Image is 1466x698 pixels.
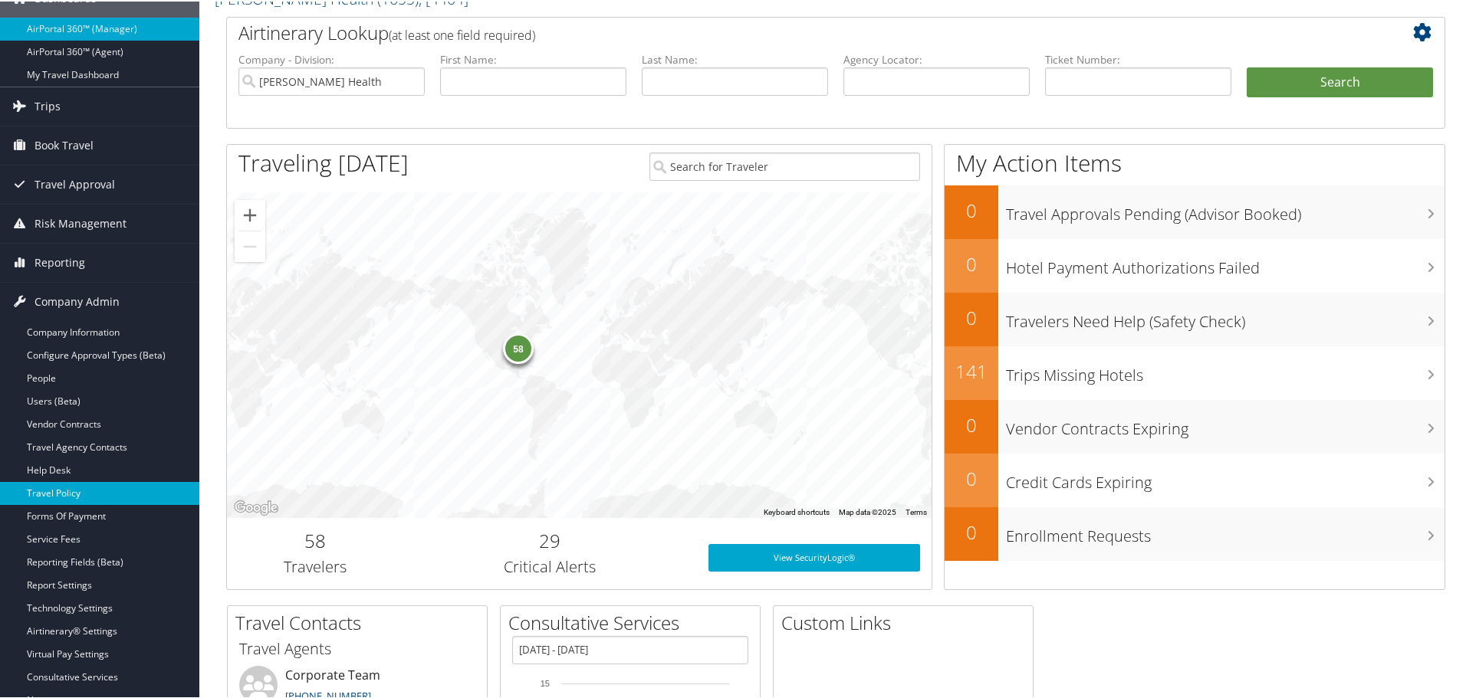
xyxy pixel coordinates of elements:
[945,357,998,383] h2: 141
[239,637,475,658] h3: Travel Agents
[508,608,760,634] h2: Consultative Services
[945,184,1445,238] a: 0Travel Approvals Pending (Advisor Booked)
[945,464,998,490] h2: 0
[945,146,1445,178] h1: My Action Items
[541,677,550,687] tspan: 15
[764,506,830,516] button: Keyboard shortcuts
[1006,302,1445,331] h3: Travelers Need Help (Safety Check)
[231,496,281,516] a: Open this area in Google Maps (opens a new window)
[35,86,61,124] span: Trips
[945,345,1445,398] a: 141Trips Missing Hotels
[1006,248,1445,277] h3: Hotel Payment Authorizations Failed
[440,51,626,66] label: First Name:
[415,555,685,576] h3: Critical Alerts
[235,608,487,634] h2: Travel Contacts
[231,496,281,516] img: Google
[843,51,1030,66] label: Agency Locator:
[1006,195,1445,224] h3: Travel Approvals Pending (Advisor Booked)
[642,51,828,66] label: Last Name:
[945,303,998,329] h2: 0
[238,555,392,576] h3: Travelers
[35,242,85,280] span: Reporting
[945,250,998,276] h2: 0
[415,526,685,552] h2: 29
[35,281,120,320] span: Company Admin
[238,51,425,66] label: Company - Division:
[839,506,896,515] span: Map data ©2025
[906,506,927,515] a: Terms (opens in new tab)
[1247,66,1433,97] button: Search
[1006,356,1445,385] h3: Trips Missing Hotels
[1006,409,1445,438] h3: Vendor Contracts Expiring
[945,506,1445,559] a: 0Enrollment Requests
[235,198,265,229] button: Zoom in
[35,203,127,241] span: Risk Management
[35,164,115,202] span: Travel Approval
[1006,463,1445,492] h3: Credit Cards Expiring
[708,542,920,570] a: View SecurityLogic®
[35,125,94,163] span: Book Travel
[649,151,920,179] input: Search for Traveler
[945,291,1445,345] a: 0Travelers Need Help (Safety Check)
[945,518,998,544] h2: 0
[945,398,1445,452] a: 0Vendor Contracts Expiring
[945,196,998,222] h2: 0
[503,332,534,362] div: 58
[238,146,409,178] h1: Traveling [DATE]
[389,25,535,42] span: (at least one field required)
[781,608,1033,634] h2: Custom Links
[238,526,392,552] h2: 58
[1045,51,1231,66] label: Ticket Number:
[238,18,1332,44] h2: Airtinerary Lookup
[945,238,1445,291] a: 0Hotel Payment Authorizations Failed
[945,452,1445,506] a: 0Credit Cards Expiring
[235,230,265,261] button: Zoom out
[1006,516,1445,546] h3: Enrollment Requests
[945,411,998,437] h2: 0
